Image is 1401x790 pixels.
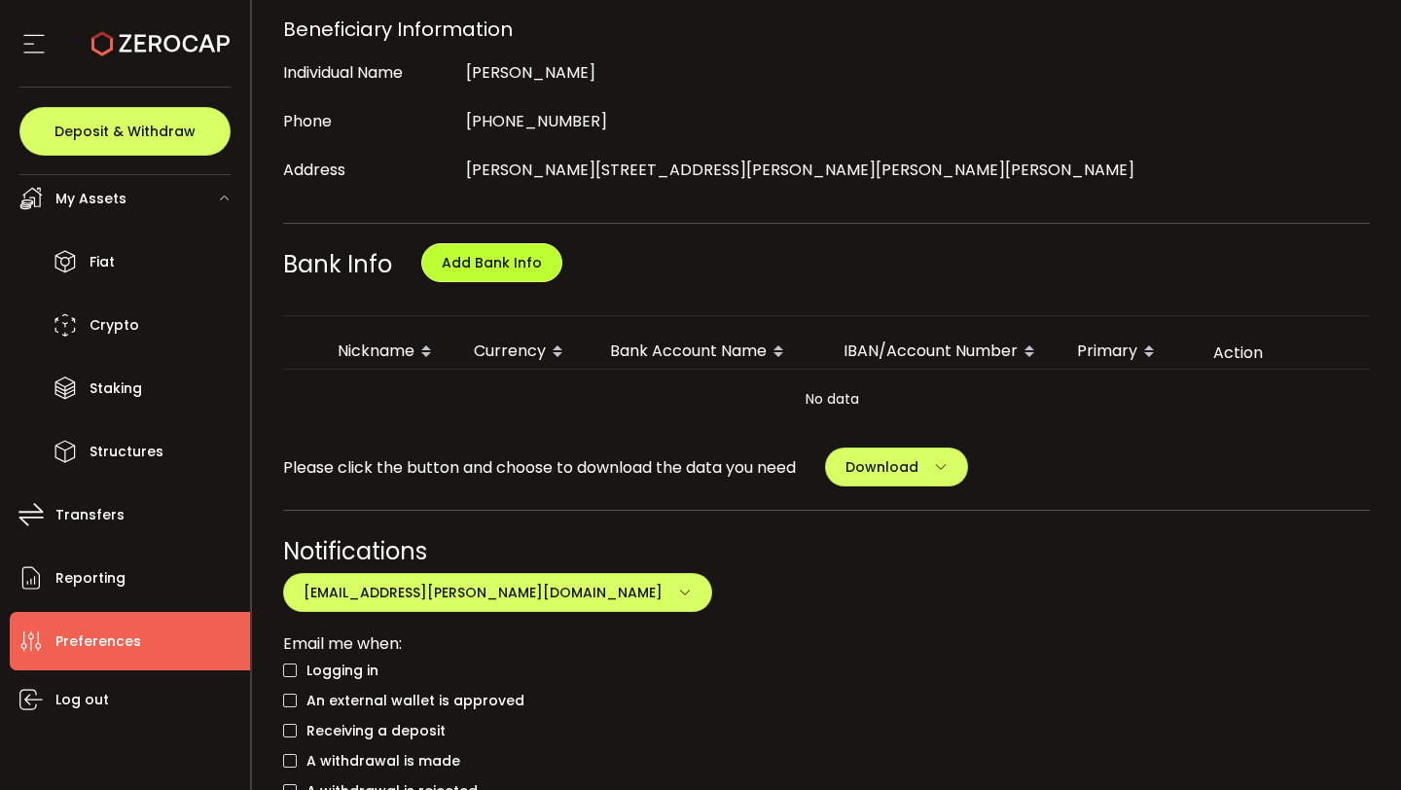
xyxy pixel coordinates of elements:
button: Download [825,448,968,486]
span: [PERSON_NAME] [466,61,595,84]
div: Email me when: [283,631,1371,656]
span: Staking [90,375,142,403]
span: [PHONE_NUMBER] [466,110,607,132]
div: Address [283,151,457,190]
button: Add Bank Info [421,243,562,282]
div: Phone [283,102,457,141]
span: [EMAIL_ADDRESS][PERSON_NAME][DOMAIN_NAME] [304,583,663,602]
div: Nickname [322,336,458,369]
span: Preferences [55,628,141,656]
button: [EMAIL_ADDRESS][PERSON_NAME][DOMAIN_NAME] [283,573,712,612]
span: Log out [55,686,109,714]
span: Fiat [90,248,115,276]
div: Notifications [283,534,1371,568]
iframe: Chat Widget [1304,697,1401,790]
div: Action [1198,341,1383,364]
div: Individual Name [283,54,457,92]
div: Beneficiary Information [283,10,1371,49]
span: Receiving a deposit [297,722,446,740]
span: Crypto [90,311,139,340]
span: Download [845,457,918,477]
span: Add Bank Info [442,253,542,272]
button: Deposit & Withdraw [19,107,231,156]
span: Reporting [55,564,126,592]
span: A withdrawal is made [297,752,460,771]
span: No data [557,370,1107,428]
span: An external wallet is approved [297,692,524,710]
span: Logging in [297,662,378,680]
div: IBAN/Account Number [828,336,1061,369]
span: Deposit & Withdraw [54,125,196,138]
span: Transfers [55,501,125,529]
span: My Assets [55,185,126,213]
div: Bank Account Name [594,336,828,369]
div: Currency [458,336,594,369]
span: [PERSON_NAME][STREET_ADDRESS][PERSON_NAME][PERSON_NAME][PERSON_NAME] [466,159,1134,181]
span: Please click the button and choose to download the data you need [283,455,796,480]
span: Structures [90,438,163,466]
span: Bank Info [283,248,392,280]
div: Primary [1061,336,1198,369]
